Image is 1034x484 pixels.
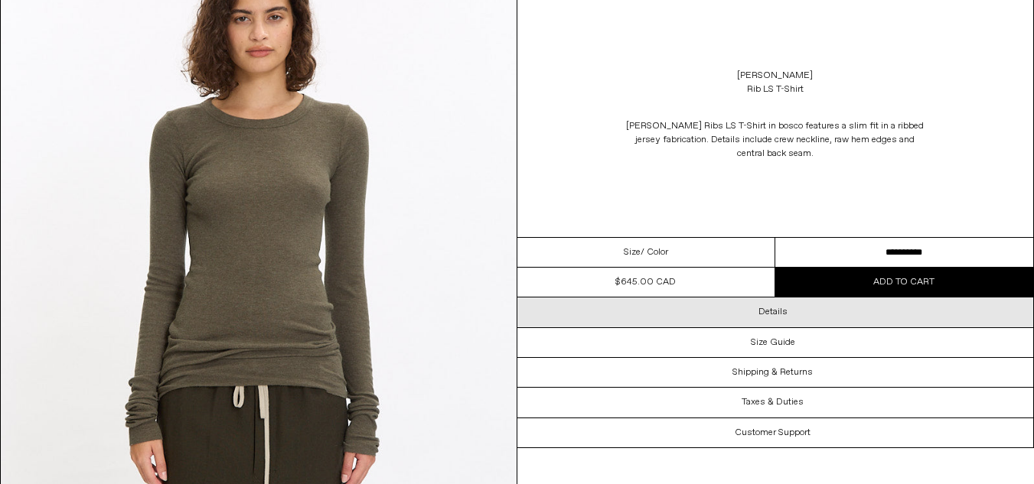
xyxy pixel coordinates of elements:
[641,245,668,259] span: / Color
[751,337,795,348] h3: Size Guide
[747,83,804,96] div: Rib LS T-Shirt
[615,275,676,289] div: $645.00 CAD
[732,367,813,378] h3: Shipping & Returns
[775,268,1033,297] button: Add to cart
[735,427,811,438] h3: Customer Support
[873,276,935,288] span: Add to cart
[622,112,928,168] p: [PERSON_NAME] Ribs LS T-Shirt in bosco features a slim fit in a ribbed jersey fabrication. Detail...
[624,245,641,259] span: Size
[737,69,813,83] a: [PERSON_NAME]
[742,397,804,408] h3: Taxes & Duties
[758,307,788,317] h3: Details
